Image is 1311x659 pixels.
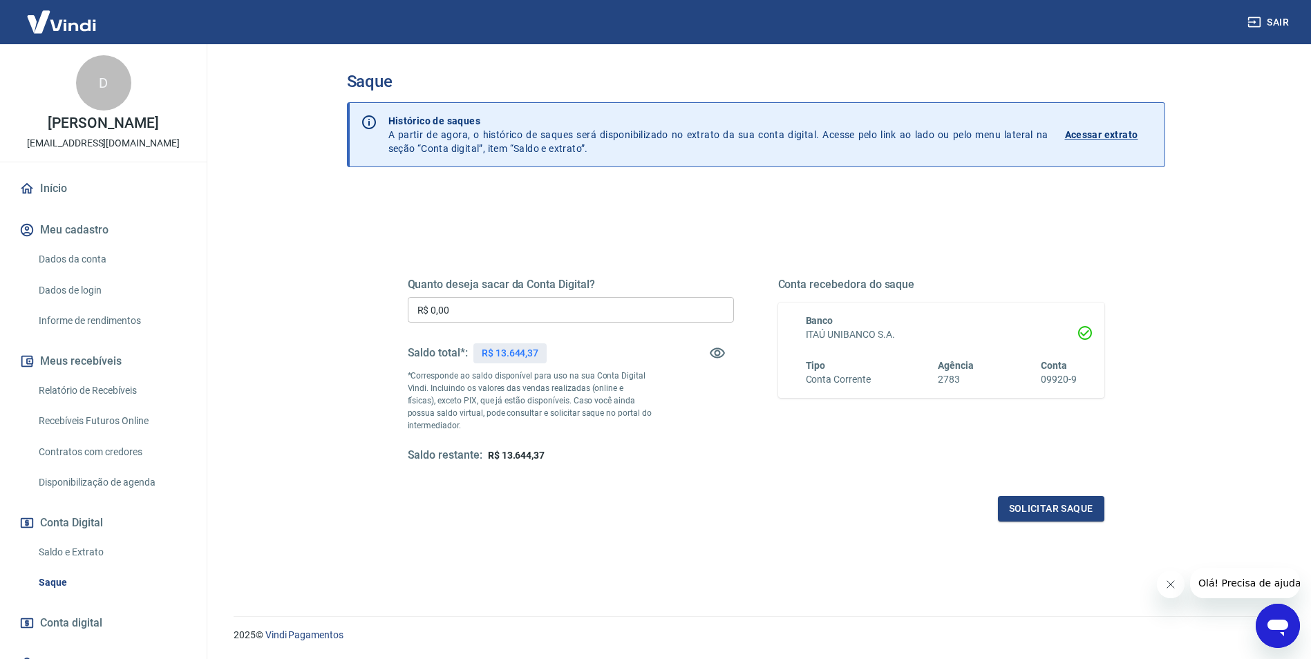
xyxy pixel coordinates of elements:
iframe: Fechar mensagem [1157,571,1185,598]
h6: 2783 [938,372,974,387]
button: Meu cadastro [17,215,190,245]
a: Relatório de Recebíveis [33,376,190,405]
h5: Saldo total*: [408,346,468,360]
h5: Conta recebedora do saque [778,278,1104,292]
a: Saldo e Extrato [33,538,190,566]
button: Conta Digital [17,508,190,538]
span: Conta digital [40,613,102,633]
p: R$ 13.644,37 [482,346,538,361]
a: Contratos com credores [33,438,190,466]
p: [PERSON_NAME] [48,116,158,131]
a: Acessar extrato [1065,114,1153,155]
a: Recebíveis Futuros Online [33,407,190,435]
a: Dados de login [33,276,190,305]
span: Agência [938,360,974,371]
span: Olá! Precisa de ajuda? [8,10,116,21]
iframe: Botão para abrir a janela de mensagens [1256,604,1300,648]
h5: Quanto deseja sacar da Conta Digital? [408,278,734,292]
a: Informe de rendimentos [33,307,190,335]
a: Conta digital [17,608,190,638]
button: Solicitar saque [998,496,1104,522]
a: Vindi Pagamentos [265,629,343,640]
p: Acessar extrato [1065,128,1138,142]
p: 2025 © [234,628,1278,642]
a: Disponibilização de agenda [33,468,190,497]
h6: ITAÚ UNIBANCO S.A. [806,327,1077,342]
h6: 09920-9 [1041,372,1077,387]
div: D [76,55,131,111]
iframe: Mensagem da empresa [1190,568,1300,598]
h6: Conta Corrente [806,372,871,387]
button: Sair [1245,10,1294,35]
p: Histórico de saques [388,114,1048,128]
img: Vindi [17,1,106,43]
span: Tipo [806,360,826,371]
span: Banco [806,315,833,326]
a: Início [17,173,190,204]
span: R$ 13.644,37 [488,450,545,461]
button: Meus recebíveis [17,346,190,376]
a: Saque [33,569,190,597]
p: [EMAIL_ADDRESS][DOMAIN_NAME] [27,136,180,151]
p: *Corresponde ao saldo disponível para uso na sua Conta Digital Vindi. Incluindo os valores das ve... [408,370,652,432]
h5: Saldo restante: [408,448,482,463]
span: Conta [1041,360,1067,371]
a: Dados da conta [33,245,190,274]
p: A partir de agora, o histórico de saques será disponibilizado no extrato da sua conta digital. Ac... [388,114,1048,155]
h3: Saque [347,72,1165,91]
